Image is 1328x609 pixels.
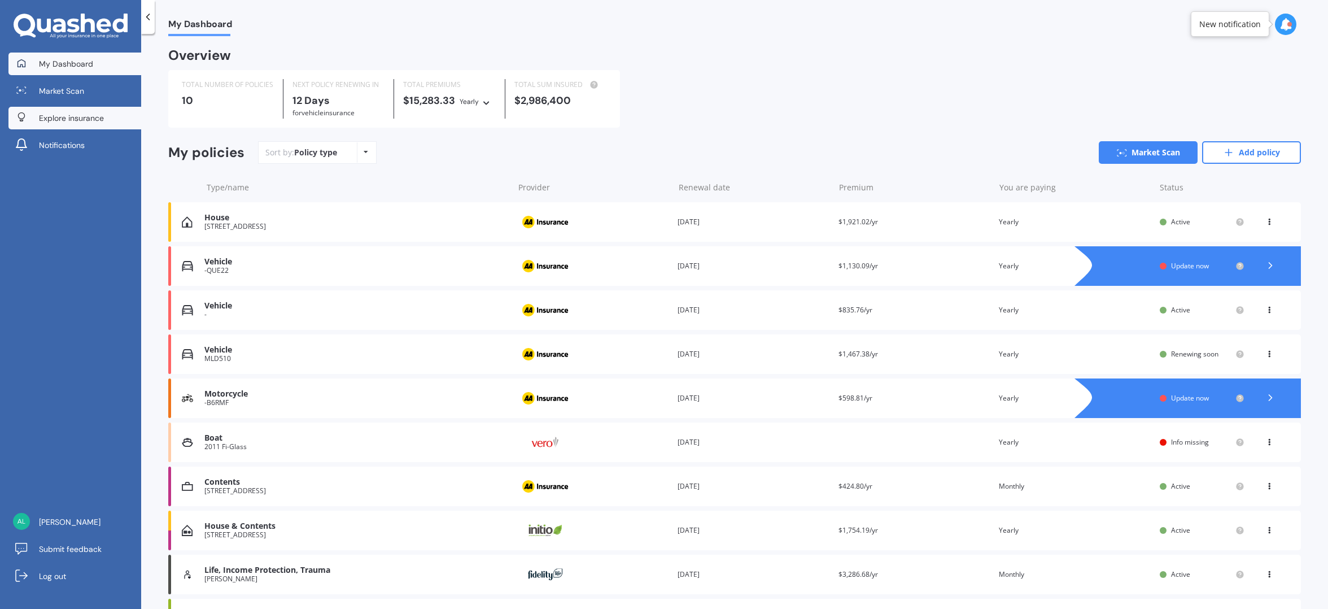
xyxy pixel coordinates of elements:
img: AA [517,255,573,277]
div: [STREET_ADDRESS] [204,531,508,539]
span: Explore insurance [39,112,104,124]
span: Active [1171,525,1190,535]
span: My Dashboard [168,19,232,34]
span: Active [1171,305,1190,315]
div: Monthly [999,569,1151,580]
a: Add policy [1202,141,1301,164]
span: $1,754.19/yr [838,525,878,535]
img: Vehicle [182,304,193,316]
div: [DATE] [678,260,829,272]
div: TOTAL SUM INSURED [514,79,606,90]
div: $15,283.33 [403,95,495,107]
a: My Dashboard [8,53,141,75]
img: Vero [517,432,573,453]
span: $1,130.09/yr [838,261,878,271]
span: Notifications [39,140,85,151]
div: Yearly [999,349,1151,360]
div: [DATE] [678,437,829,448]
div: [PERSON_NAME] [204,575,508,583]
span: Active [1171,569,1190,579]
div: Monthly [999,481,1151,492]
div: Yearly [999,525,1151,536]
span: $1,921.02/yr [838,217,878,227]
div: -B6RMF [204,399,508,407]
div: MLD510 [204,355,508,363]
img: AA [517,343,573,365]
span: Active [1171,481,1190,491]
div: [DATE] [678,216,829,228]
div: 10 [182,95,274,106]
div: [DATE] [678,481,829,492]
div: Motorcycle [204,389,508,399]
div: [DATE] [678,525,829,536]
img: House [182,216,193,228]
a: Notifications [8,134,141,156]
span: Update now [1171,261,1209,271]
span: Log out [39,571,66,582]
img: AA [517,299,573,321]
div: House & Contents [204,521,508,531]
div: [DATE] [678,304,829,316]
div: Yearly [999,260,1151,272]
div: [DATE] [678,393,829,404]
span: My Dashboard [39,58,93,69]
span: $598.81/yr [838,393,872,403]
span: Market Scan [39,85,84,97]
span: Update now [1171,393,1209,403]
img: AA [517,476,573,497]
img: AA [517,388,573,409]
span: Info missing [1171,437,1209,447]
div: Type/name [207,182,509,193]
img: Vehicle [182,349,193,360]
div: NEXT POLICY RENEWING IN [292,79,385,90]
div: Yearly [999,437,1151,448]
div: House [204,213,508,223]
div: Life, Income Protection, Trauma [204,565,508,575]
div: Policy type [294,147,337,158]
span: Renewing soon [1171,349,1218,359]
a: Market Scan [8,80,141,102]
div: $2,986,400 [514,95,606,106]
span: $3,286.68/yr [838,569,878,579]
img: AA [517,211,573,233]
div: Overview [168,50,231,61]
div: Yearly [999,216,1151,228]
img: Boat [182,437,193,448]
a: Submit feedback [8,538,141,560]
div: Boat [204,433,508,443]
a: Explore insurance [8,107,141,129]
span: for Vehicle insurance [292,108,355,118]
img: Contents [182,481,193,492]
div: Vehicle [204,301,508,311]
span: [PERSON_NAME] [39,516,101,528]
div: Sort by: [265,147,337,158]
div: [STREET_ADDRESS] [204,223,508,230]
img: House & Contents [182,525,193,536]
b: 12 Days [292,94,330,107]
span: $835.76/yr [838,305,872,315]
div: [DATE] [678,569,829,580]
div: [DATE] [678,349,829,360]
img: Motorcycle [182,393,193,404]
div: Renewal date [679,182,830,193]
div: Provider [518,182,670,193]
div: -QUE22 [204,267,508,275]
div: You are paying [999,182,1151,193]
div: Yearly [460,96,479,107]
img: Initio [517,520,573,541]
a: Market Scan [1099,141,1198,164]
div: TOTAL NUMBER OF POLICIES [182,79,274,90]
img: 946223209a40886916a3420ebc0f8f13 [13,513,30,530]
span: $424.80/yr [838,481,872,491]
span: Submit feedback [39,543,102,555]
div: 2011 Fi-Glass [204,443,508,451]
div: TOTAL PREMIUMS [403,79,495,90]
div: Yearly [999,304,1151,316]
div: Premium [839,182,990,193]
div: New notification [1199,19,1261,30]
div: Status [1160,182,1244,193]
div: My policies [168,145,244,161]
div: [STREET_ADDRESS] [204,487,508,495]
div: - [204,311,508,319]
div: Contents [204,477,508,487]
